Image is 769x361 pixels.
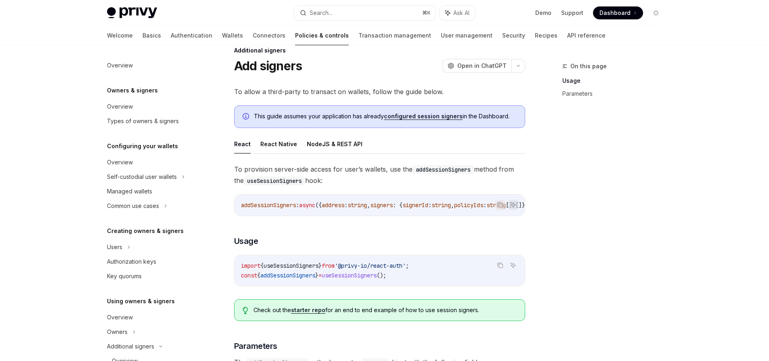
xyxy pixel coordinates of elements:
a: starter repo [291,306,325,314]
span: : [428,201,432,209]
div: Overview [107,102,133,111]
span: async [299,201,315,209]
h5: Owners & signers [107,86,158,95]
div: Search... [310,8,332,18]
span: : [344,201,348,209]
a: Basics [142,26,161,45]
div: Additional signers [234,46,525,55]
a: User management [441,26,492,45]
span: addSessionSigners [260,272,315,279]
span: , [367,201,370,209]
span: from [322,262,335,269]
div: Key quorums [107,271,142,281]
span: Parameters [234,340,277,352]
div: Owners [107,327,128,337]
span: Check out the for an end to end example of how to use session signers. [254,306,516,314]
a: Recipes [535,26,557,45]
a: Dashboard [593,6,643,19]
button: Toggle dark mode [650,6,662,19]
span: Ask AI [453,9,469,17]
span: : [483,201,486,209]
a: Transaction management [358,26,431,45]
button: React [234,134,251,153]
a: Support [561,9,583,17]
span: policyIds [454,201,483,209]
a: Overview [101,58,204,73]
div: Common use cases [107,201,159,211]
a: Key quorums [101,269,204,283]
a: Parameters [562,87,669,100]
a: Welcome [107,26,133,45]
div: Authorization keys [107,257,156,267]
a: Demo [535,9,551,17]
div: Overview [107,157,133,167]
a: Overview [101,310,204,325]
div: Additional signers [107,342,154,351]
a: Connectors [253,26,285,45]
span: : [296,201,299,209]
button: Ask AI [440,6,475,20]
a: Policies & controls [295,26,349,45]
span: ⌘ K [422,10,431,16]
button: Copy the contents from the code block [495,199,505,210]
span: { [257,272,260,279]
div: Self-custodial user wallets [107,172,177,182]
a: Types of owners & signers [101,114,204,128]
a: Authorization keys [101,254,204,269]
span: Usage [234,235,258,247]
button: React Native [260,134,297,153]
a: Authentication [171,26,212,45]
code: addSessionSigners [413,165,474,174]
button: Open in ChatGPT [442,59,511,73]
code: useSessionSigners [244,176,305,185]
span: signerId [402,201,428,209]
button: NodeJS & REST API [307,134,362,153]
span: []}[]}) [506,201,528,209]
a: Usage [562,74,669,87]
span: : { [393,201,402,209]
span: import [241,262,260,269]
button: Ask AI [508,199,518,210]
span: (); [377,272,386,279]
span: = [318,272,322,279]
span: string [432,201,451,209]
button: Ask AI [508,260,518,271]
span: useSessionSigners [322,272,377,279]
a: API reference [567,26,606,45]
a: Wallets [222,26,243,45]
h5: Using owners & signers [107,296,175,306]
span: signers [370,201,393,209]
span: ({ [315,201,322,209]
span: '@privy-io/react-auth' [335,262,406,269]
span: } [315,272,318,279]
h1: Add signers [234,59,302,73]
span: { [260,262,264,269]
div: Users [107,242,122,252]
svg: Info [243,113,251,121]
svg: Tip [243,307,248,314]
div: Overview [107,313,133,322]
a: Overview [101,99,204,114]
span: ; [406,262,409,269]
div: Managed wallets [107,187,152,196]
img: light logo [107,7,157,19]
a: Security [502,26,525,45]
a: Overview [101,155,204,170]
span: useSessionSigners [264,262,318,269]
span: To allow a third-party to transact on wallets, follow the guide below. [234,86,525,97]
span: addSessionSigners [241,201,296,209]
span: const [241,272,257,279]
h5: Creating owners & signers [107,226,184,236]
div: Overview [107,61,133,70]
span: Dashboard [599,9,631,17]
span: Open in ChatGPT [457,62,507,70]
span: This guide assumes your application has already in the Dashboard. [254,112,517,120]
button: Copy the contents from the code block [495,260,505,271]
span: , [451,201,454,209]
h5: Configuring your wallets [107,141,178,151]
span: } [318,262,322,269]
span: string [348,201,367,209]
span: address [322,201,344,209]
div: Types of owners & signers [107,116,179,126]
span: string [486,201,506,209]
